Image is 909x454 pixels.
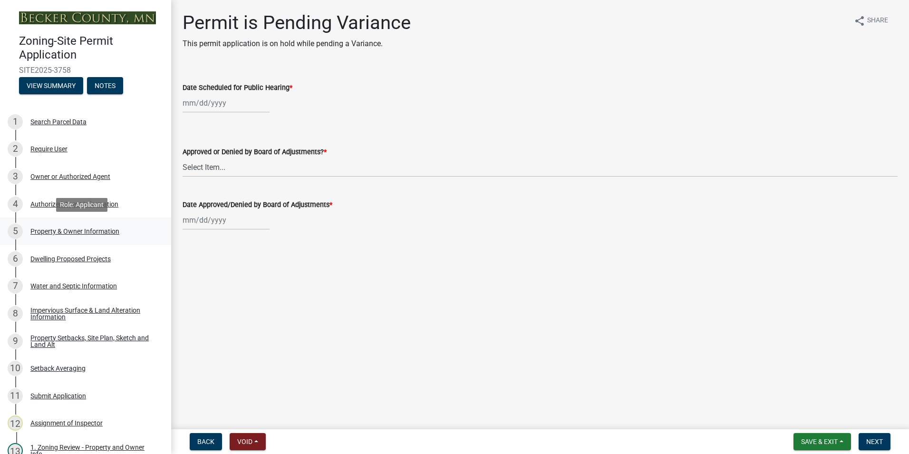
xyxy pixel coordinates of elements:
[30,335,156,348] div: Property Setbacks, Site Plan, Sketch and Land Alt
[237,438,252,445] span: Void
[8,251,23,266] div: 6
[8,114,23,129] div: 1
[87,82,123,90] wm-modal-confirm: Notes
[30,228,119,235] div: Property & Owner Information
[859,433,890,450] button: Next
[183,11,411,34] h1: Permit is Pending Variance
[793,433,851,450] button: Save & Exit
[30,365,86,372] div: Setback Averaging
[183,93,270,113] input: mm/dd/yyyy
[183,149,327,156] label: Approved or Denied by Board of Adjustments?
[801,438,838,445] span: Save & Exit
[8,141,23,157] div: 2
[19,11,156,24] img: Becker County, Minnesota
[867,15,888,27] span: Share
[854,15,865,27] i: share
[30,307,156,320] div: Impervious Surface & Land Alteration Information
[30,393,86,399] div: Submit Application
[8,197,23,212] div: 4
[19,82,83,90] wm-modal-confirm: Summary
[30,256,111,262] div: Dwelling Proposed Projects
[8,306,23,321] div: 8
[8,415,23,431] div: 12
[866,438,883,445] span: Next
[8,388,23,404] div: 11
[30,201,118,207] div: Authorized Agent Information
[30,146,68,152] div: Require User
[8,224,23,239] div: 5
[8,278,23,294] div: 7
[197,438,214,445] span: Back
[183,210,270,230] input: mm/dd/yyyy
[8,169,23,184] div: 3
[30,173,110,180] div: Owner or Authorized Agent
[87,77,123,94] button: Notes
[30,420,103,426] div: Assignment of Inspector
[19,77,83,94] button: View Summary
[846,11,896,30] button: shareShare
[183,38,411,49] p: This permit application is on hold while pending a Variance.
[190,433,222,450] button: Back
[183,202,332,208] label: Date Approved/Denied by Board of Adjustments
[19,66,152,75] span: SITE2025-3758
[183,85,292,91] label: Date Scheduled for Public Hearing
[19,34,164,62] h4: Zoning-Site Permit Application
[30,283,117,289] div: Water and Septic Information
[8,334,23,349] div: 9
[56,198,107,212] div: Role: Applicant
[8,361,23,376] div: 10
[230,433,266,450] button: Void
[30,118,87,125] div: Search Parcel Data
